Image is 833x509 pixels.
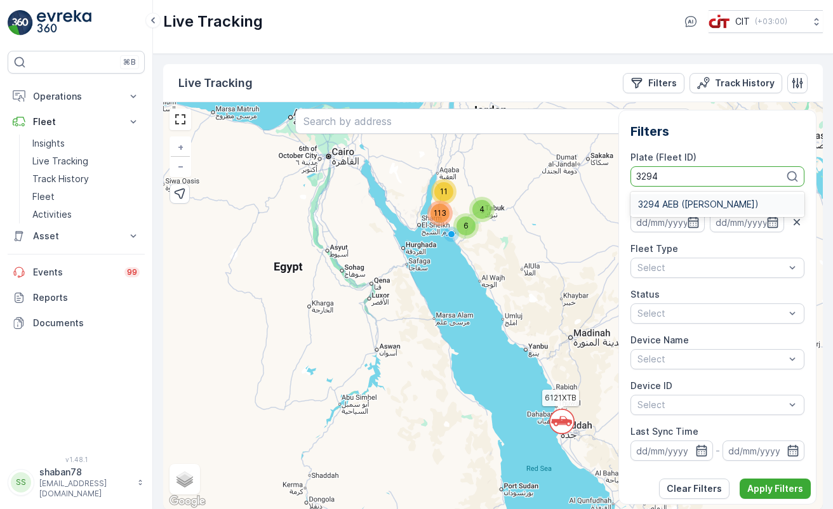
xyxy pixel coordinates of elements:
label: Last Sync Time [630,426,698,437]
p: ⌘B [123,57,136,67]
button: Operations [8,84,145,109]
a: Zoom Out [171,157,190,176]
div: 113 [427,201,453,226]
label: Plate (Fleet ID) [630,152,696,162]
p: Live Tracking [163,11,263,32]
span: 3294 AEB ([PERSON_NAME]) [638,199,759,209]
p: Fleet [32,190,55,203]
label: Status [630,289,660,300]
p: Live Tracking [32,155,88,168]
p: Filters [648,77,677,89]
div: 11 [431,179,456,204]
a: Layers [171,465,199,493]
p: shaban78 [39,466,131,479]
button: Filters [623,73,684,93]
label: Device Name [630,334,689,345]
p: Operations [33,90,119,103]
a: Live Tracking [27,152,145,170]
p: Track History [715,77,775,89]
span: 113 [434,208,446,218]
div: 6 [453,213,479,239]
a: Reports [8,285,145,310]
p: - [716,443,720,458]
input: dd/mm/yyyy [723,440,804,461]
button: Apply Filters [740,479,811,499]
p: Documents [33,317,140,329]
a: Fleet [27,188,145,206]
button: Track History [690,73,782,93]
a: Zoom In [171,138,190,157]
p: ( +03:00 ) [755,17,787,27]
img: logo [8,10,33,36]
p: Select [637,307,785,320]
label: Fleet Type [630,243,678,254]
p: Activities [32,208,72,221]
p: Reports [33,291,140,304]
img: logo_light-DOdMpM7g.png [37,10,91,36]
input: Search by address [295,109,691,134]
svg: ` [549,409,575,434]
p: 99 [126,267,138,278]
button: Clear Filters [659,479,730,499]
p: Live Tracking [178,74,253,92]
input: dd/mm/yyyy [710,212,784,232]
a: Documents [8,310,145,336]
input: dd/mm/yyyy [630,212,705,232]
span: + [178,142,183,152]
h2: Filters [630,122,804,141]
span: 6 [463,221,469,230]
label: Device ID [630,380,672,391]
span: 4 [479,204,484,214]
p: Insights [32,137,65,150]
div: SS [11,472,31,492]
span: v 1.48.1 [8,456,145,463]
span: − [178,161,184,171]
a: View Fullscreen [171,110,190,129]
p: Apply Filters [747,482,803,495]
p: Select [637,399,785,411]
p: CIT [735,15,750,28]
p: Select [637,261,785,274]
button: Fleet [8,109,145,135]
div: 4 [469,197,495,222]
img: cit-logo_pOk6rL0.png [709,15,730,29]
p: Clear Filters [667,482,722,495]
p: Events [33,266,117,279]
p: [EMAIL_ADDRESS][DOMAIN_NAME] [39,479,131,499]
a: Track History [27,170,145,188]
p: Select [637,353,785,366]
p: Track History [32,173,89,185]
span: 11 [440,187,448,196]
button: Asset [8,223,145,249]
button: SSshaban78[EMAIL_ADDRESS][DOMAIN_NAME] [8,466,145,499]
p: Fleet [33,116,119,128]
a: Activities [27,206,145,223]
a: Events99 [8,260,145,285]
button: CIT(+03:00) [709,10,823,33]
a: Insights [27,135,145,152]
div: ` [549,409,566,428]
p: Asset [33,230,119,242]
input: dd/mm/yyyy [630,440,712,461]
